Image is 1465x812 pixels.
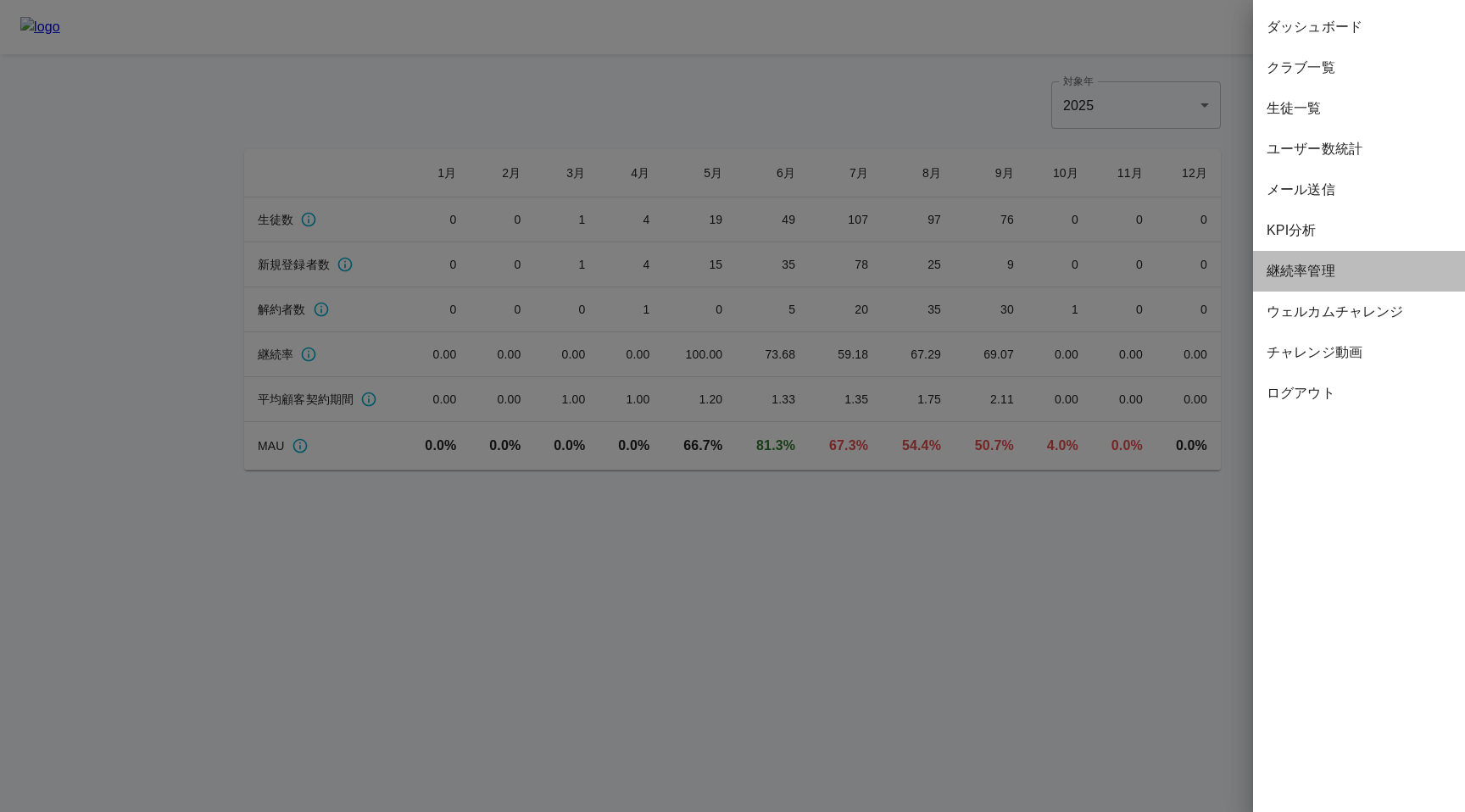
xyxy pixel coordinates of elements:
[1253,129,1465,170] div: ユーザー数統計
[1267,302,1451,322] span: ウェルカムチャレンジ
[1267,17,1451,37] span: ダッシュボード
[1267,180,1451,200] span: メール送信
[1253,332,1465,373] div: チャレンジ動画
[1253,292,1465,332] div: ウェルカムチャレンジ
[1267,261,1451,281] span: 継続率管理
[1267,383,1451,403] span: ログアウト
[1253,251,1465,292] div: 継続率管理
[1267,98,1451,119] span: 生徒一覧
[1253,373,1465,414] div: ログアウト
[1253,210,1465,251] div: KPI分析
[1267,220,1451,241] span: KPI分析
[1267,58,1451,78] span: クラブ一覧
[1253,170,1465,210] div: メール送信
[1267,342,1451,363] span: チャレンジ動画
[1253,7,1465,47] div: ダッシュボード
[1253,47,1465,88] div: クラブ一覧
[1253,88,1465,129] div: 生徒一覧
[1267,139,1451,159] span: ユーザー数統計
